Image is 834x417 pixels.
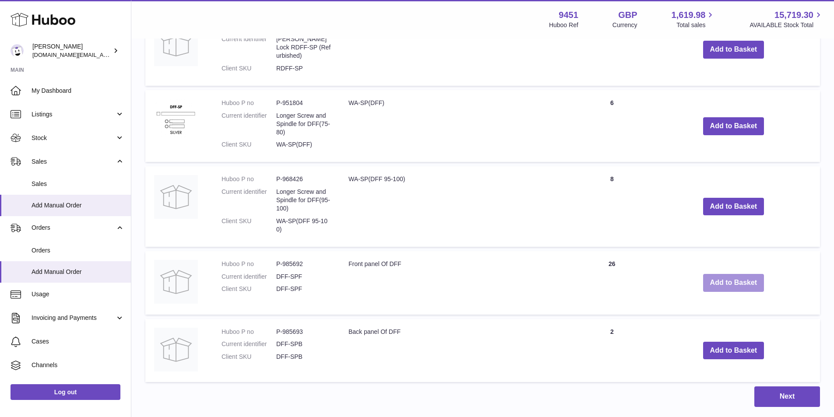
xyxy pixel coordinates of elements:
[340,319,577,382] td: Back panel Of DFF
[222,340,276,348] dt: Current identifier
[672,9,716,29] a: 1,619.98 Total sales
[32,337,124,346] span: Cases
[32,268,124,276] span: Add Manual Order
[703,342,764,360] button: Add to Basket
[222,260,276,268] dt: Huboo P no
[703,198,764,216] button: Add to Basket
[340,90,577,162] td: WA-SP(DFF)
[222,188,276,213] dt: Current identifier
[32,361,124,369] span: Channels
[340,166,577,246] td: WA-SP(DFF 95-100)
[222,99,276,107] dt: Huboo P no
[612,21,637,29] div: Currency
[32,201,124,210] span: Add Manual Order
[276,112,331,137] dd: Longer Screw and Spindle for DFF(75-80)
[32,158,115,166] span: Sales
[577,90,647,162] td: 6
[340,251,577,315] td: Front panel Of DFF
[276,217,331,234] dd: WA-SP(DFF 95-100)
[676,21,715,29] span: Total sales
[222,273,276,281] dt: Current identifier
[32,87,124,95] span: My Dashboard
[703,41,764,59] button: Add to Basket
[276,188,331,213] dd: Longer Screw and Spindle for DFF(95-100)
[276,175,331,183] dd: P-968426
[32,42,111,59] div: [PERSON_NAME]
[276,260,331,268] dd: P-985692
[32,224,115,232] span: Orders
[577,251,647,315] td: 26
[750,21,823,29] span: AVAILABLE Stock Total
[222,112,276,137] dt: Current identifier
[276,35,331,60] dd: [PERSON_NAME] Lock RDFF-SP (Refurbished)
[222,140,276,149] dt: Client SKU
[222,328,276,336] dt: Huboo P no
[703,117,764,135] button: Add to Basket
[276,285,331,293] dd: DFF-SPF
[618,9,637,21] strong: GBP
[154,328,198,371] img: Back panel Of DFF
[577,14,647,85] td: 13
[276,353,331,361] dd: DFF-SPB
[222,175,276,183] dt: Huboo P no
[276,340,331,348] dd: DFF-SPB
[222,217,276,234] dt: Client SKU
[154,175,198,219] img: WA-SP(DFF 95-100)
[672,9,706,21] span: 1,619.98
[154,260,198,304] img: Front panel Of DFF
[222,285,276,293] dt: Client SKU
[577,166,647,246] td: 8
[222,353,276,361] dt: Client SKU
[11,384,120,400] a: Log out
[11,44,24,57] img: amir.ch@gmail.com
[577,319,647,382] td: 2
[32,134,115,142] span: Stock
[276,99,331,107] dd: P-951804
[222,64,276,73] dt: Client SKU
[32,246,124,255] span: Orders
[750,9,823,29] a: 15,719.30 AVAILABLE Stock Total
[222,35,276,60] dt: Current identifier
[276,273,331,281] dd: DFF-SPF
[154,99,198,138] img: WA-SP(DFF)
[276,64,331,73] dd: RDFF-SP
[276,328,331,336] dd: P-985693
[774,9,813,21] span: 15,719.30
[32,180,124,188] span: Sales
[276,140,331,149] dd: WA-SP(DFF)
[32,290,124,298] span: Usage
[703,274,764,292] button: Add to Basket
[549,21,578,29] div: Huboo Ref
[340,14,577,85] td: RDFF-SP
[559,9,578,21] strong: 9451
[32,110,115,119] span: Listings
[754,386,820,407] button: Next
[32,51,174,58] span: [DOMAIN_NAME][EMAIL_ADDRESS][DOMAIN_NAME]
[154,22,198,66] img: RDFF-SP
[32,314,115,322] span: Invoicing and Payments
